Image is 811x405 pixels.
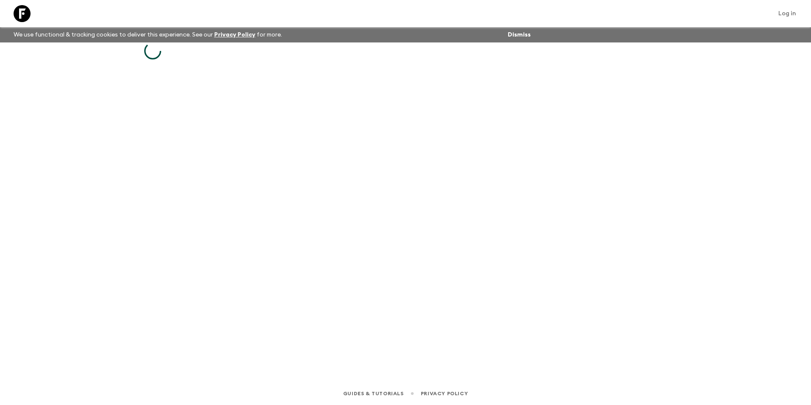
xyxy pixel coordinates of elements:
a: Log in [774,8,801,20]
p: We use functional & tracking cookies to deliver this experience. See our for more. [10,27,285,42]
a: Privacy Policy [421,389,468,398]
button: Dismiss [506,29,533,41]
a: Privacy Policy [214,32,255,38]
a: Guides & Tutorials [343,389,404,398]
